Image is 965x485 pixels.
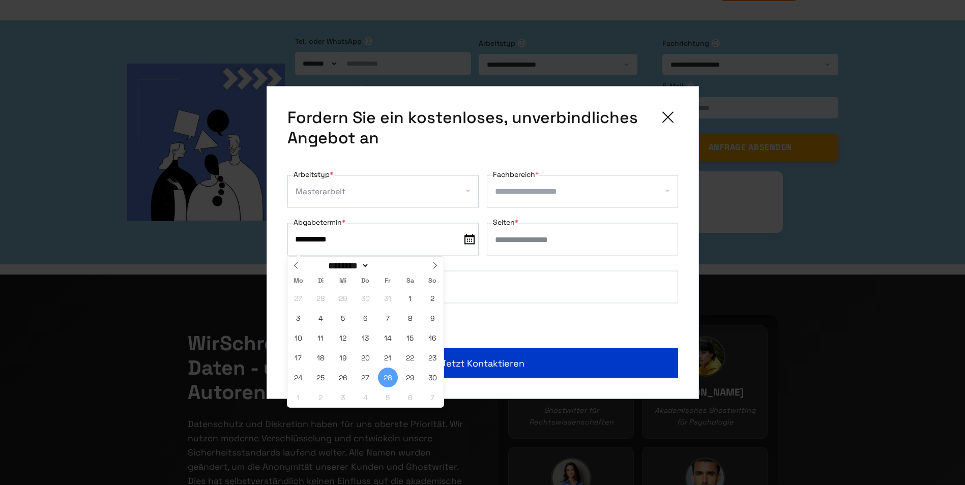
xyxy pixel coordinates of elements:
span: November 13, 2025 [356,328,375,348]
span: November 28, 2025 [378,368,398,387]
span: Di [309,278,332,284]
div: Masterarbeit [296,184,345,200]
span: November 6, 2025 [356,308,375,328]
span: Fr [376,278,399,284]
span: Oktober 31, 2025 [378,288,398,308]
span: November 14, 2025 [378,328,398,348]
input: Year [369,260,406,271]
span: November 23, 2025 [423,348,443,368]
span: November 24, 2025 [288,368,308,387]
span: November 16, 2025 [423,328,443,348]
span: November 10, 2025 [288,328,308,348]
span: November 26, 2025 [333,368,353,387]
span: Jetzt kontaktieren [441,356,524,370]
img: date [464,234,475,245]
span: Dezember 4, 2025 [356,387,375,407]
span: November 4, 2025 [311,308,331,328]
span: Oktober 30, 2025 [356,288,375,308]
span: Dezember 2, 2025 [311,387,331,407]
span: Mo [287,278,310,284]
span: Dezember 6, 2025 [400,387,420,407]
span: November 18, 2025 [311,348,331,368]
span: November 20, 2025 [356,348,375,368]
span: Dezember 3, 2025 [333,387,353,407]
span: November 22, 2025 [400,348,420,368]
span: So [421,278,444,284]
span: Dezember 1, 2025 [288,387,308,407]
span: Dezember 7, 2025 [423,387,443,407]
span: Fordern Sie ein kostenloses, unverbindliches Angebot an [287,107,650,148]
span: November 2, 2025 [423,288,443,308]
span: November 1, 2025 [400,288,420,308]
label: Seiten [493,216,518,228]
span: November 30, 2025 [423,368,443,387]
span: Sa [399,278,421,284]
span: Oktober 27, 2025 [288,288,308,308]
label: Arbeitstyp [294,168,333,180]
span: November 5, 2025 [333,308,353,328]
span: November 21, 2025 [378,348,398,368]
span: November 8, 2025 [400,308,420,328]
label: Fachbereich [493,168,539,180]
span: November 3, 2025 [288,308,308,328]
input: date [287,223,479,256]
select: Month [325,260,370,271]
span: Oktober 28, 2025 [311,288,331,308]
span: November 27, 2025 [356,368,375,387]
span: Oktober 29, 2025 [333,288,353,308]
span: November 9, 2025 [423,308,443,328]
span: November 12, 2025 [333,328,353,348]
span: November 19, 2025 [333,348,353,368]
span: November 11, 2025 [311,328,331,348]
button: Jetzt kontaktieren [287,348,678,378]
label: Abgabetermin [294,216,345,228]
span: Dezember 5, 2025 [378,387,398,407]
span: Mi [332,278,354,284]
span: November 15, 2025 [400,328,420,348]
span: November 7, 2025 [378,308,398,328]
span: November 25, 2025 [311,368,331,387]
span: November 17, 2025 [288,348,308,368]
span: Do [354,278,376,284]
span: November 29, 2025 [400,368,420,387]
